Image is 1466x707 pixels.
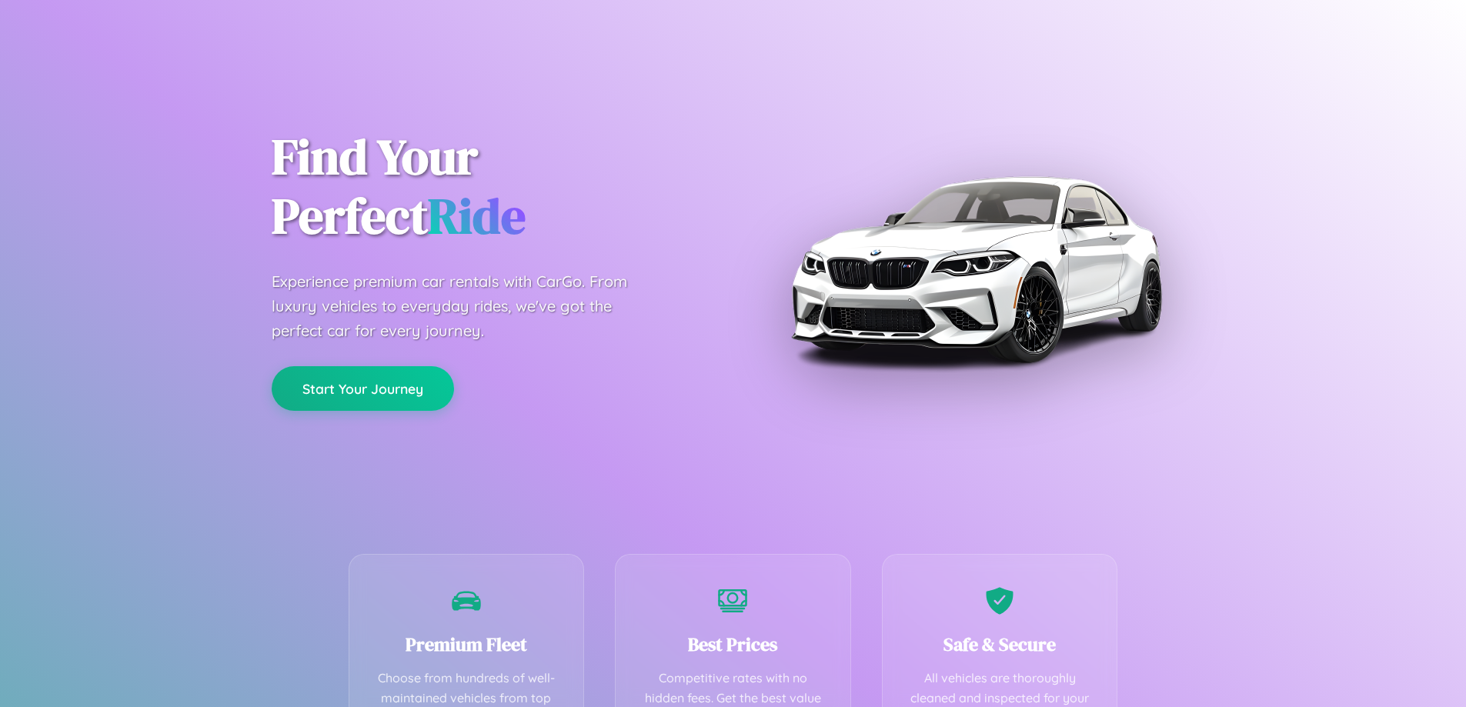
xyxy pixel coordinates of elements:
[272,366,454,411] button: Start Your Journey
[906,632,1094,657] h3: Safe & Secure
[372,632,561,657] h3: Premium Fleet
[428,182,526,249] span: Ride
[272,269,656,343] p: Experience premium car rentals with CarGo. From luxury vehicles to everyday rides, we've got the ...
[272,128,710,246] h1: Find Your Perfect
[639,632,827,657] h3: Best Prices
[783,77,1168,462] img: Premium BMW car rental vehicle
